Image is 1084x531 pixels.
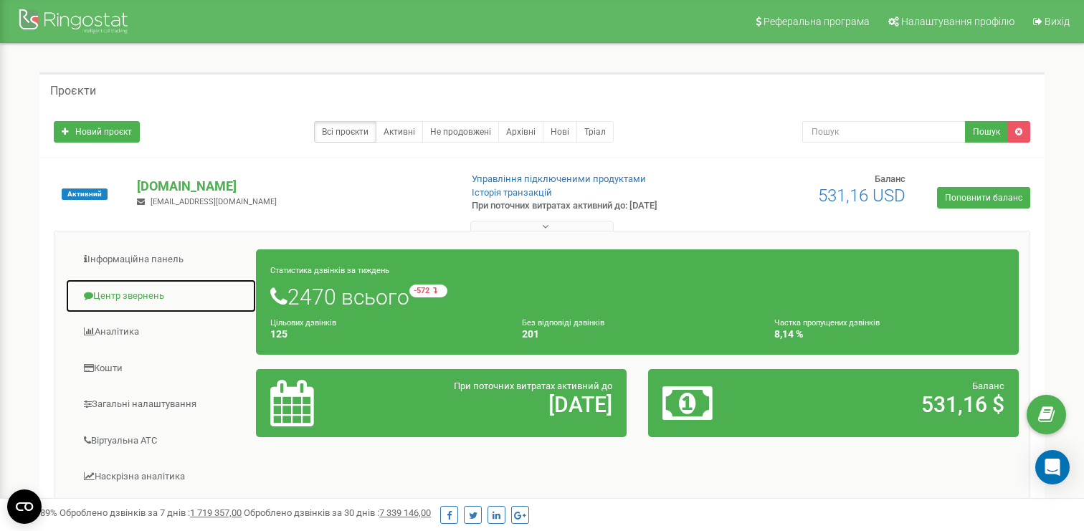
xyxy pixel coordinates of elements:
[576,121,614,143] a: Тріал
[422,121,499,143] a: Не продовжені
[522,318,604,327] small: Без відповіді дзвінків
[65,387,257,422] a: Загальні налаштування
[65,315,257,350] a: Аналiтика
[7,489,42,524] button: Open CMP widget
[50,85,96,97] h5: Проєкти
[314,121,376,143] a: Всі проєкти
[774,329,1004,340] h4: 8,14 %
[65,459,257,494] a: Наскрізна аналітика
[818,186,905,206] span: 531,16 USD
[498,121,543,143] a: Архівні
[522,329,752,340] h4: 201
[1045,16,1070,27] span: Вихід
[379,507,431,518] u: 7 339 146,00
[270,284,1004,309] h1: 2470 всього
[65,279,257,314] a: Центр звернень
[802,121,966,143] input: Пошук
[764,16,870,27] span: Реферальна програма
[376,121,423,143] a: Активні
[937,187,1030,209] a: Поповнити баланс
[65,242,257,277] a: Інформаційна панель
[190,507,242,518] u: 1 719 357,00
[454,381,612,391] span: При поточних витратах активний до
[65,496,257,531] a: Колбек
[54,121,140,143] a: Новий проєкт
[784,393,1004,416] h2: 531,16 $
[62,188,108,200] span: Активний
[270,329,500,340] h4: 125
[151,197,277,206] span: [EMAIL_ADDRESS][DOMAIN_NAME]
[875,173,905,184] span: Баланс
[409,284,447,297] small: -572
[774,318,880,327] small: Частка пропущених дзвінків
[270,266,389,275] small: Статистика дзвінків за тиждень
[65,424,257,459] a: Віртуальна АТС
[65,351,257,386] a: Кошти
[391,393,612,416] h2: [DATE]
[472,173,646,184] a: Управління підключеними продуктами
[965,121,1008,143] button: Пошук
[543,121,577,143] a: Нові
[472,199,700,213] p: При поточних витратах активний до: [DATE]
[472,187,552,198] a: Історія транзакцій
[901,16,1014,27] span: Налаштування профілю
[972,381,1004,391] span: Баланс
[244,507,431,518] span: Оброблено дзвінків за 30 днів :
[137,177,448,196] p: [DOMAIN_NAME]
[60,507,242,518] span: Оброблено дзвінків за 7 днів :
[270,318,336,327] small: Цільових дзвінків
[1035,450,1070,484] div: Open Intercom Messenger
